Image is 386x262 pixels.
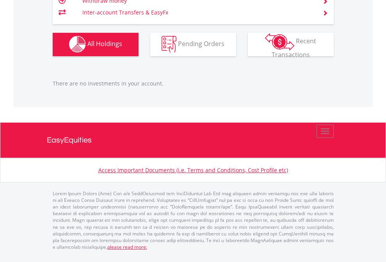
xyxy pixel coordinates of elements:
a: please read more: [107,244,147,250]
span: Pending Orders [178,39,224,48]
a: Access Important Documents (i.e. Terms and Conditions, Cost Profile etc) [98,166,288,174]
img: holdings-wht.png [69,36,86,53]
p: There are no investments in your account. [53,80,334,87]
span: All Holdings [87,39,122,48]
img: transactions-zar-wht.png [265,33,294,50]
img: pending_instructions-wht.png [162,36,176,53]
button: Pending Orders [150,33,236,56]
button: All Holdings [53,33,139,56]
td: Inter-account Transfers & EasyFx [82,7,313,18]
a: EasyEquities [47,123,340,158]
button: Recent Transactions [248,33,334,56]
span: Recent Transactions [272,37,317,59]
p: Lorem Ipsum Dolors (Ame) Con a/e SeddOeiusmod tem InciDiduntut Lab Etd mag aliquaen admin veniamq... [53,190,334,250]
